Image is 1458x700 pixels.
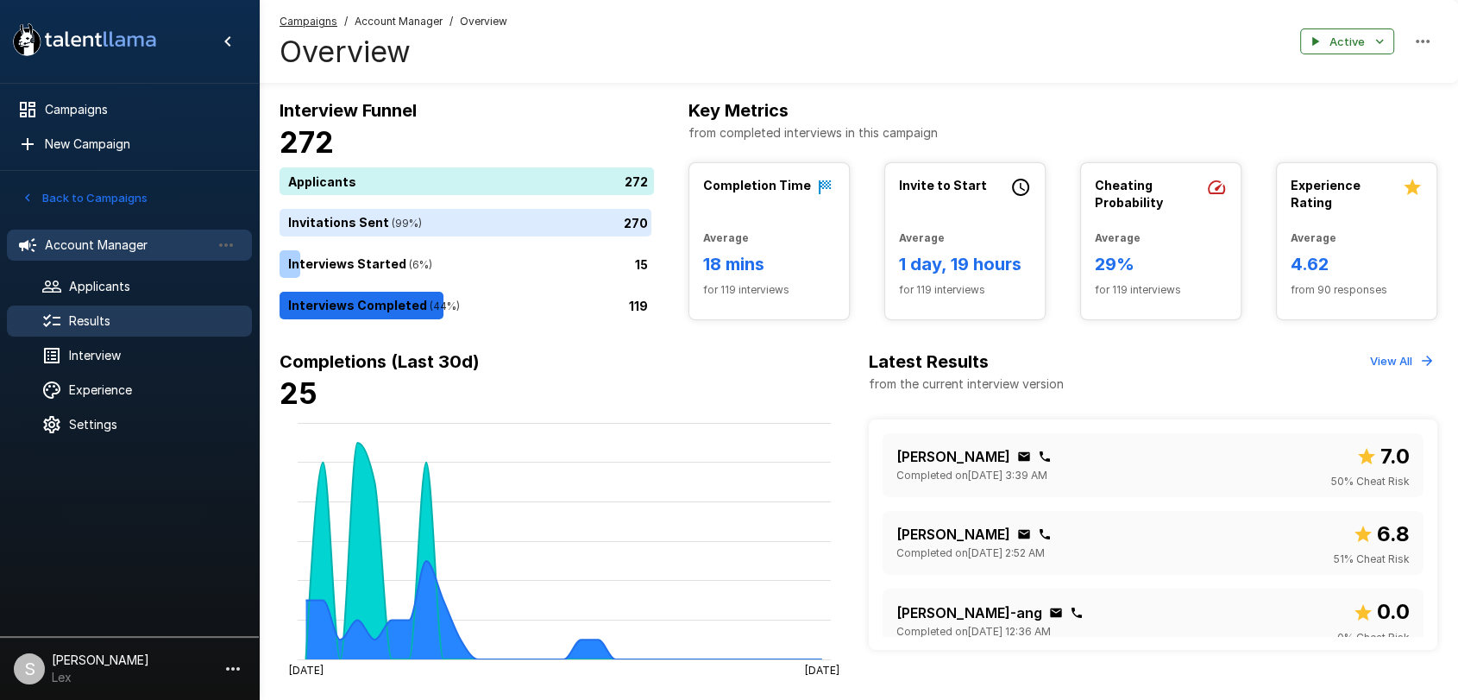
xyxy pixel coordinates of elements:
p: [PERSON_NAME] [896,446,1010,467]
span: for 119 interviews [1095,281,1227,299]
b: Interview Funnel [280,100,417,121]
span: Completed on [DATE] 2:52 AM [896,545,1045,562]
p: 15 [635,255,648,274]
span: 51 % Cheat Risk [1334,551,1410,568]
div: Click to copy [1070,606,1084,620]
tspan: [DATE] [288,663,323,676]
b: Completions (Last 30d) [280,351,480,372]
span: Account Manager [355,13,443,30]
span: Overall score out of 10 [1353,596,1410,628]
span: from 90 responses [1291,281,1423,299]
button: Active [1300,28,1394,55]
h6: 4.62 [1291,250,1423,278]
p: 119 [629,297,648,315]
div: Click to copy [1049,606,1063,620]
b: Latest Results [869,351,989,372]
span: Completed on [DATE] 3:39 AM [896,467,1047,484]
span: 0 % Cheat Risk [1337,629,1410,646]
b: 6.8 [1377,521,1410,546]
h6: 1 day, 19 hours [899,250,1031,278]
button: View All [1366,348,1437,375]
span: Completed on [DATE] 12:36 AM [896,623,1051,640]
span: / [449,13,453,30]
p: [PERSON_NAME]-ang [896,602,1042,623]
span: Overview [460,13,507,30]
div: Click to copy [1017,450,1031,464]
div: Click to copy [1017,527,1031,541]
span: for 119 interviews [703,281,835,299]
b: 7.0 [1380,444,1410,469]
p: 272 [625,173,648,191]
u: Campaigns [280,15,337,28]
b: Average [899,231,945,244]
span: 50 % Cheat Risk [1331,473,1410,490]
p: from the current interview version [869,375,1064,393]
div: Click to copy [1038,527,1052,541]
b: Average [1291,231,1336,244]
b: 25 [280,375,317,411]
b: Completion Time [703,178,811,192]
h4: Overview [280,34,507,70]
b: Experience Rating [1291,178,1361,210]
h6: 29% [1095,250,1227,278]
b: Invite to Start [899,178,987,192]
b: Key Metrics [688,100,789,121]
span: / [344,13,348,30]
h6: 18 mins [703,250,835,278]
b: 0.0 [1377,599,1410,624]
p: from completed interviews in this campaign [688,124,1437,142]
span: for 119 interviews [899,281,1031,299]
p: [PERSON_NAME] [896,524,1010,545]
b: 272 [280,124,334,160]
p: 270 [624,214,648,232]
tspan: [DATE] [805,663,839,676]
span: Overall score out of 10 [1353,518,1410,551]
b: Average [703,231,749,244]
span: Overall score out of 10 [1356,440,1410,473]
b: Cheating Probability [1095,178,1163,210]
div: Click to copy [1038,450,1052,464]
b: Average [1095,231,1141,244]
